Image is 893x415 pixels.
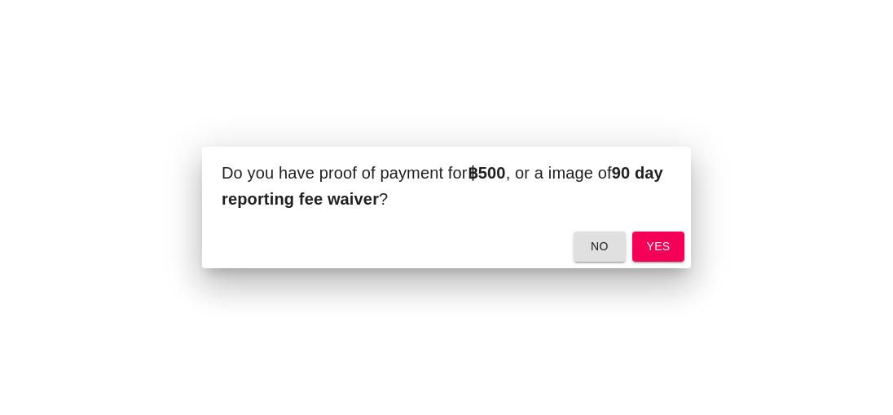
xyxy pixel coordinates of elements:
[574,232,626,262] button: no
[222,164,663,208] span: Do you have proof of payment for , or a image of ?
[468,164,506,182] b: ฿500
[632,232,684,262] button: yes
[222,164,663,208] b: 90 day reporting fee waiver
[645,236,671,257] span: yes
[587,236,613,257] span: no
